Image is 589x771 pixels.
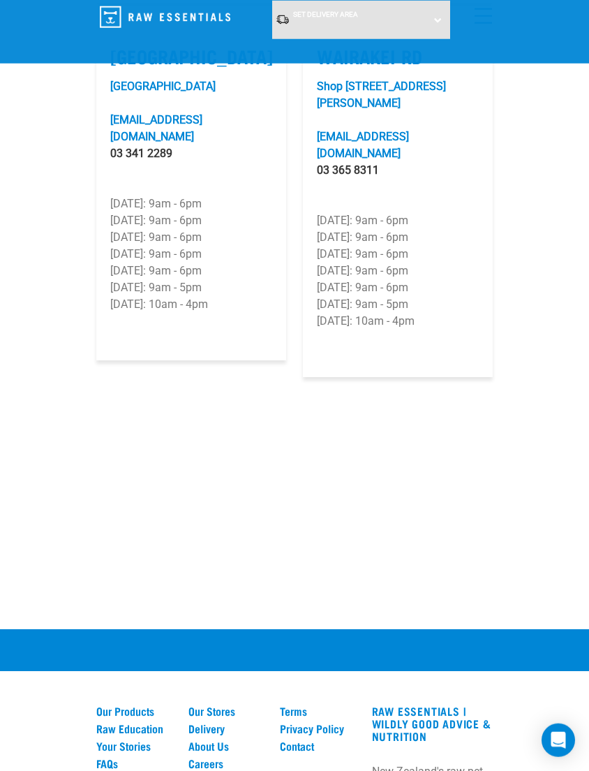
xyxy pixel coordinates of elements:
[110,80,216,93] a: [GEOGRAPHIC_DATA]
[188,705,264,717] a: Our Stores
[188,722,264,735] a: Delivery
[110,263,272,279] p: [DATE]: 9am - 6pm
[96,757,172,770] a: FAQs
[317,263,479,279] p: [DATE]: 9am - 6pm
[110,147,172,160] a: 03 341 2289
[317,313,479,330] p: [DATE]: 10am - 4pm
[110,113,202,143] a: [EMAIL_ADDRESS][DOMAIN_NAME]
[317,229,479,246] p: [DATE]: 9am - 6pm
[293,10,358,18] span: Set Delivery Area
[96,722,172,735] a: Raw Education
[96,705,172,717] a: Our Products
[96,740,172,752] a: Your Stories
[542,724,575,757] div: Open Intercom Messenger
[317,212,479,229] p: [DATE]: 9am - 6pm
[110,229,272,246] p: [DATE]: 9am - 6pm
[317,130,409,160] a: [EMAIL_ADDRESS][DOMAIN_NAME]
[317,246,479,263] p: [DATE]: 9am - 6pm
[317,163,379,177] a: 03 365 8311
[280,722,355,735] a: Privacy Policy
[110,246,272,263] p: [DATE]: 9am - 6pm
[317,80,446,110] a: Shop [STREET_ADDRESS][PERSON_NAME]
[188,757,264,770] a: Careers
[372,705,493,742] h3: RAW ESSENTIALS | Wildly Good Advice & Nutrition
[276,14,290,25] img: van-moving.png
[188,740,264,752] a: About Us
[100,6,230,28] img: Raw Essentials Logo
[110,296,272,313] p: [DATE]: 10am - 4pm
[110,196,272,212] p: [DATE]: 9am - 6pm
[280,705,355,717] a: Terms
[317,296,479,313] p: [DATE]: 9am - 5pm
[280,740,355,752] a: Contact
[110,279,272,296] p: [DATE]: 9am - 5pm
[110,212,272,229] p: [DATE]: 9am - 6pm
[317,279,479,296] p: [DATE]: 9am - 6pm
